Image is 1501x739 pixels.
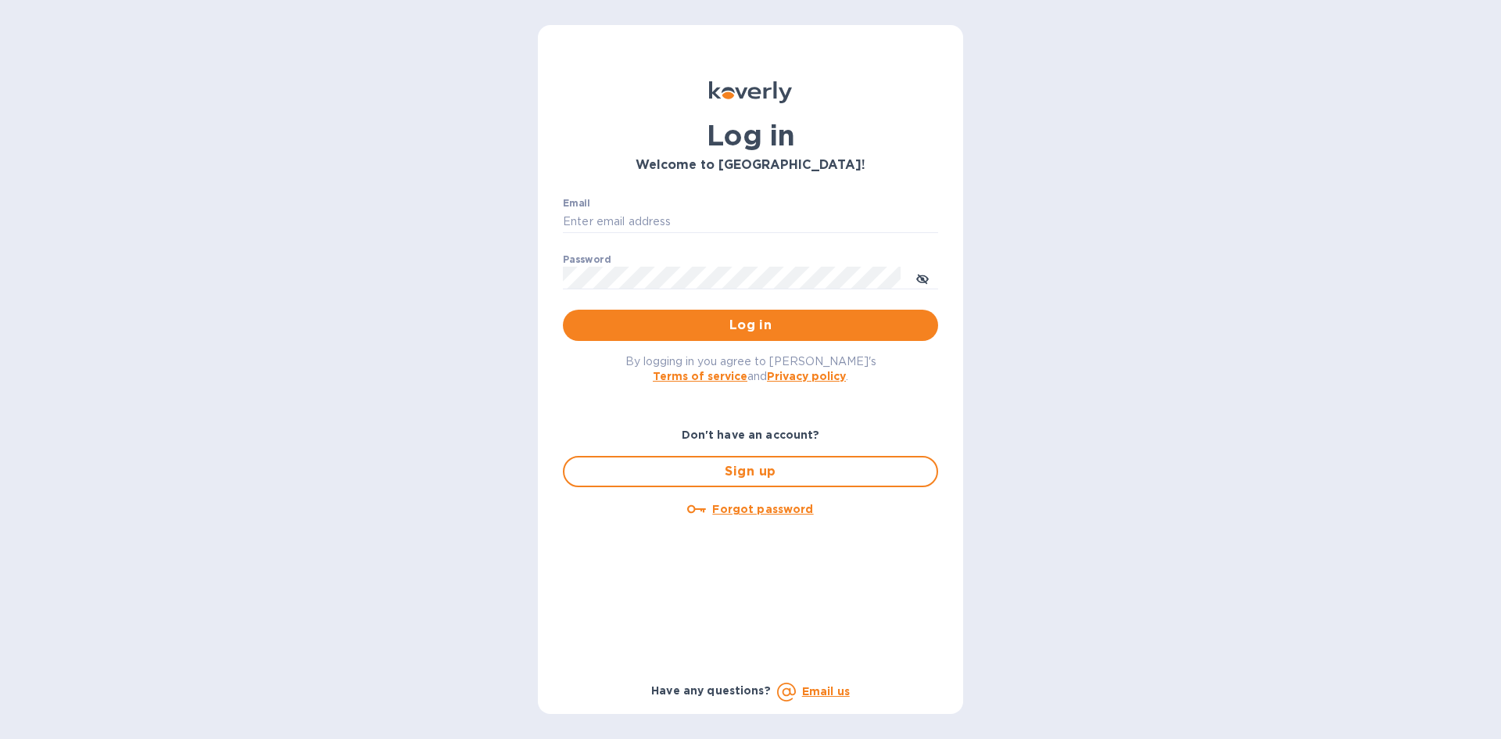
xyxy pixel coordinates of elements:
[563,255,611,264] label: Password
[709,81,792,103] img: Koverly
[577,462,924,481] span: Sign up
[563,119,938,152] h1: Log in
[712,503,813,515] u: Forgot password
[575,316,926,335] span: Log in
[907,262,938,293] button: toggle password visibility
[563,210,938,234] input: Enter email address
[682,429,820,441] b: Don't have an account?
[767,370,846,382] a: Privacy policy
[653,370,747,382] a: Terms of service
[563,199,590,208] label: Email
[563,310,938,341] button: Log in
[802,685,850,698] a: Email us
[563,456,938,487] button: Sign up
[563,158,938,173] h3: Welcome to [GEOGRAPHIC_DATA]!
[651,684,771,697] b: Have any questions?
[625,355,876,382] span: By logging in you agree to [PERSON_NAME]'s and .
